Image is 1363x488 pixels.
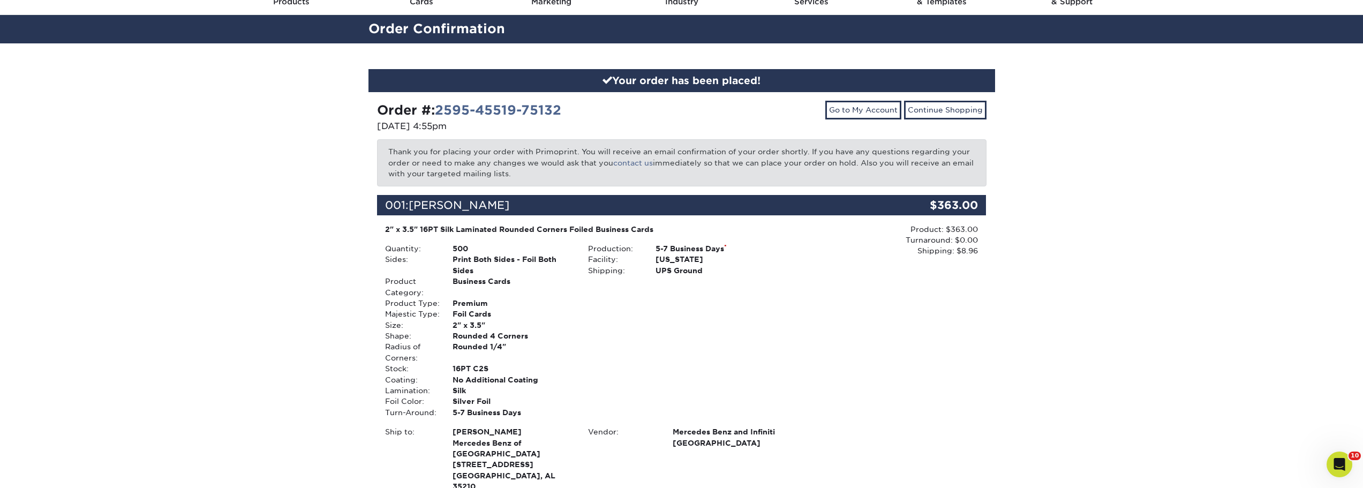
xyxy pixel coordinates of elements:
div: Silk [445,385,580,396]
div: 2" x 3.5" 16PT Silk Laminated Rounded Corners Foiled Business Cards [385,224,775,235]
p: Thank you for placing your order with Primoprint. You will receive an email confirmation of your ... [377,139,987,186]
div: Rounded 1/4" [445,341,580,363]
div: Rounded 4 Corners [445,331,580,341]
div: Production: [580,243,647,254]
div: Business Cards [445,276,580,298]
div: 5-7 Business Days [445,407,580,418]
iframe: Intercom live chat [1327,452,1352,477]
span: Mercedes Benz of [GEOGRAPHIC_DATA] [453,438,572,460]
div: Shape: [377,331,445,341]
div: Majestic Type: [377,309,445,319]
div: Product: $363.00 Turnaround: $0.00 Shipping: $8.96 [783,224,978,257]
p: [DATE] 4:55pm [377,120,674,133]
div: Foil Cards [445,309,580,319]
div: Shipping: [580,265,647,276]
a: Continue Shopping [904,101,987,119]
div: 2" x 3.5" [445,320,580,331]
div: Vendor: [580,426,665,448]
div: Turn-Around: [377,407,445,418]
div: Your order has been placed! [368,69,995,93]
div: 5-7 Business Days [647,243,783,254]
div: Size: [377,320,445,331]
span: 10 [1349,452,1361,460]
a: contact us [613,159,653,167]
div: Print Both Sides - Foil Both Sides [445,254,580,276]
div: Sides: [377,254,445,276]
div: 001: [377,195,885,215]
span: [PERSON_NAME] [453,426,572,437]
strong: Order #: [377,102,561,118]
div: Product Type: [377,298,445,309]
div: Premium [445,298,580,309]
div: No Additional Coating [445,374,580,385]
h2: Order Confirmation [360,19,1003,39]
div: Silver Foil [445,396,580,407]
div: Facility: [580,254,647,265]
span: [PERSON_NAME] [409,199,509,212]
div: Mercedes Benz and Infiniti [GEOGRAPHIC_DATA] [665,426,783,448]
div: Quantity: [377,243,445,254]
a: Go to My Account [825,101,901,119]
span: [STREET_ADDRESS] [453,459,572,470]
div: Foil Color: [377,396,445,407]
a: 2595-45519-75132 [435,102,561,118]
div: Radius of Corners: [377,341,445,363]
div: Product Category: [377,276,445,298]
div: [US_STATE] [647,254,783,265]
div: Stock: [377,363,445,374]
div: Lamination: [377,385,445,396]
div: UPS Ground [647,265,783,276]
div: Coating: [377,374,445,385]
div: $363.00 [885,195,987,215]
div: 16PT C2S [445,363,580,374]
div: 500 [445,243,580,254]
